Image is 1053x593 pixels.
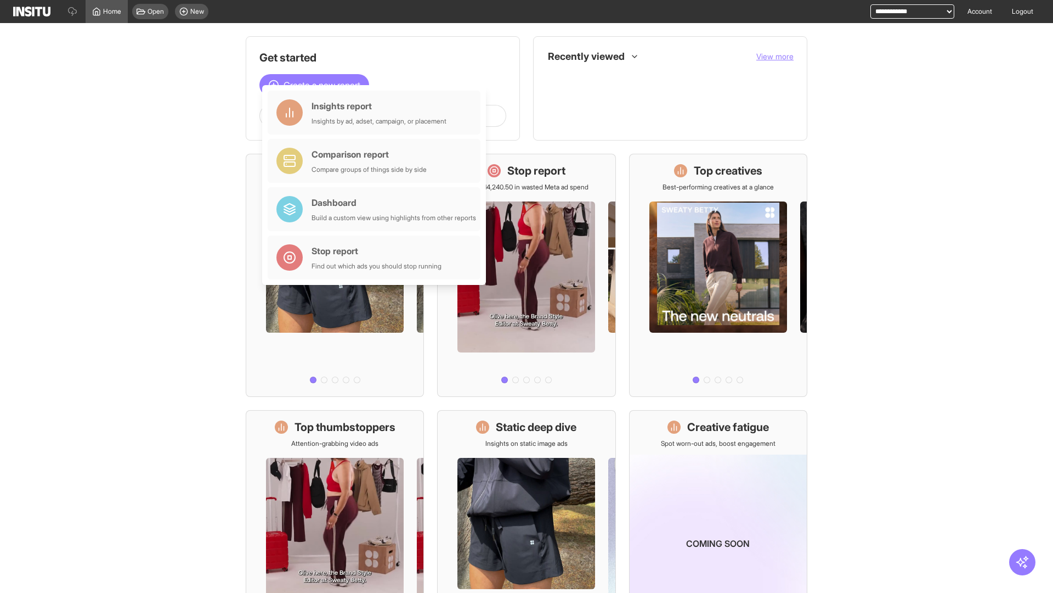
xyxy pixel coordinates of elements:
div: Insights report [312,99,446,113]
button: Create a new report [259,74,369,96]
div: Insights by ad, adset, campaign, or placement [312,117,446,126]
h1: Top creatives [694,163,762,178]
span: Home [103,7,121,16]
h1: Top thumbstoppers [295,419,395,435]
span: New [190,7,204,16]
div: Dashboard [312,196,476,209]
p: Save £14,240.50 in wasted Meta ad spend [465,183,588,192]
div: Comparison report [312,148,427,161]
p: Best-performing creatives at a glance [663,183,774,192]
div: Stop report [312,244,441,258]
a: What's live nowSee all active ads instantly [246,154,424,397]
h1: Get started [259,50,506,65]
p: Attention-grabbing video ads [291,439,378,448]
a: Top creativesBest-performing creatives at a glance [629,154,807,397]
span: Open [148,7,164,16]
a: Stop reportSave £14,240.50 in wasted Meta ad spend [437,154,615,397]
img: Logo [13,7,50,16]
p: Insights on static image ads [485,439,568,448]
h1: Static deep dive [496,419,576,435]
span: Create a new report [284,79,360,92]
button: View more [756,51,794,62]
h1: Stop report [507,163,565,178]
div: Build a custom view using highlights from other reports [312,214,476,222]
div: Compare groups of things side by side [312,165,427,174]
span: View more [756,52,794,61]
div: Find out which ads you should stop running [312,262,441,271]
